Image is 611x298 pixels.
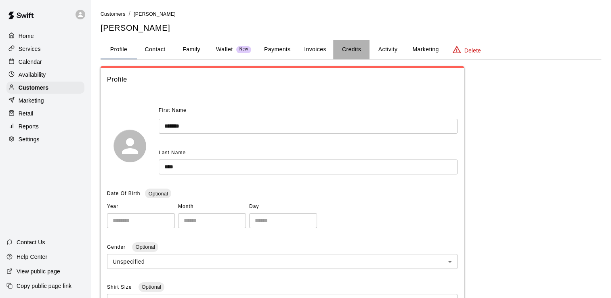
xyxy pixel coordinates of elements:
[6,133,84,145] a: Settings
[107,74,458,85] span: Profile
[137,40,173,59] button: Contact
[333,40,370,59] button: Credits
[101,10,126,17] a: Customers
[139,284,164,290] span: Optional
[6,30,84,42] a: Home
[17,282,71,290] p: Copy public page link
[134,11,176,17] span: [PERSON_NAME]
[101,23,601,34] h5: [PERSON_NAME]
[19,84,48,92] p: Customers
[297,40,333,59] button: Invoices
[6,69,84,81] a: Availability
[464,46,481,55] p: Delete
[258,40,297,59] button: Payments
[17,253,47,261] p: Help Center
[406,40,445,59] button: Marketing
[19,45,41,53] p: Services
[107,191,140,196] span: Date Of Birth
[6,107,84,120] a: Retail
[159,150,186,155] span: Last Name
[107,254,458,269] div: Unspecified
[132,244,158,250] span: Optional
[173,40,210,59] button: Family
[6,56,84,68] a: Calendar
[19,71,46,79] p: Availability
[249,200,317,213] span: Day
[17,267,60,275] p: View public page
[19,109,34,118] p: Retail
[6,94,84,107] a: Marketing
[370,40,406,59] button: Activity
[101,40,601,59] div: basic tabs example
[6,82,84,94] a: Customers
[101,40,137,59] button: Profile
[129,10,130,18] li: /
[6,120,84,132] a: Reports
[107,200,175,213] span: Year
[101,10,601,19] nav: breadcrumb
[107,244,127,250] span: Gender
[107,284,134,290] span: Shirt Size
[236,47,251,52] span: New
[216,45,233,54] p: Wallet
[159,104,187,117] span: First Name
[19,97,44,105] p: Marketing
[145,191,171,197] span: Optional
[19,58,42,66] p: Calendar
[17,238,45,246] p: Contact Us
[19,135,40,143] p: Settings
[101,11,126,17] span: Customers
[178,200,246,213] span: Month
[6,43,84,55] a: Services
[19,122,39,130] p: Reports
[19,32,34,40] p: Home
